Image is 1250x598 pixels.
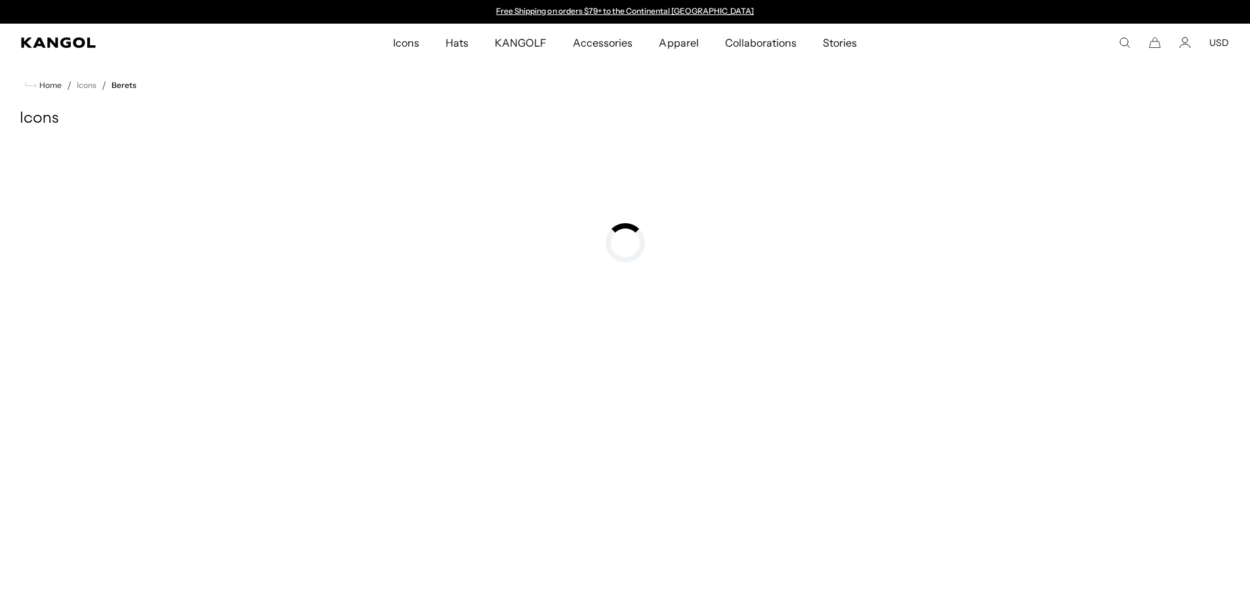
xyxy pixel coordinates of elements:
[1149,37,1161,49] button: Cart
[490,7,760,17] slideshow-component: Announcement bar
[482,24,560,62] a: KANGOLF
[646,24,711,62] a: Apparel
[62,77,72,93] li: /
[112,81,136,90] a: Berets
[37,81,62,90] span: Home
[25,79,62,91] a: Home
[446,24,469,62] span: Hats
[496,6,754,16] a: Free Shipping on orders $79+ to the Continental [GEOGRAPHIC_DATA]
[490,7,760,17] div: Announcement
[810,24,870,62] a: Stories
[495,24,547,62] span: KANGOLF
[560,24,646,62] a: Accessories
[1119,37,1131,49] summary: Search here
[725,24,797,62] span: Collaborations
[1209,37,1229,49] button: USD
[20,109,1230,129] h1: Icons
[380,24,432,62] a: Icons
[573,24,633,62] span: Accessories
[1179,37,1191,49] a: Account
[432,24,482,62] a: Hats
[490,7,760,17] div: 1 of 2
[393,24,419,62] span: Icons
[96,77,106,93] li: /
[712,24,810,62] a: Collaborations
[823,24,857,62] span: Stories
[77,81,96,90] a: Icons
[659,24,698,62] span: Apparel
[21,37,260,48] a: Kangol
